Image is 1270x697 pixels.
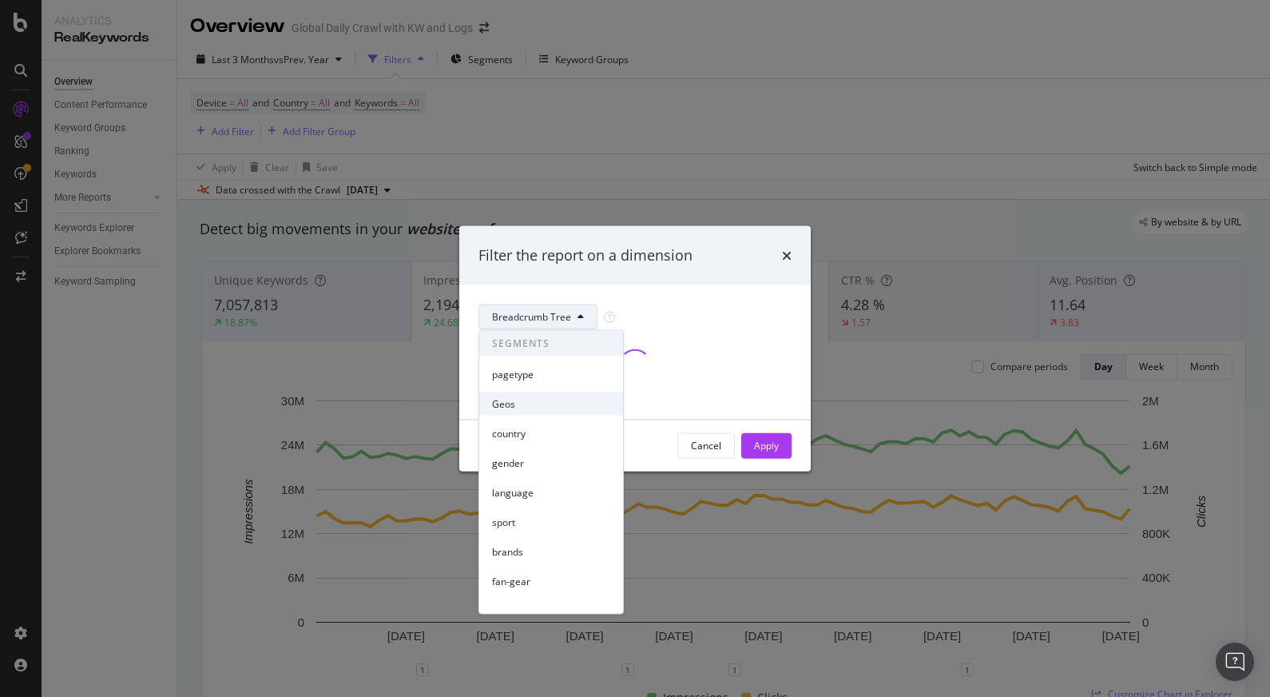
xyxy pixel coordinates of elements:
button: Cancel [677,432,735,458]
span: brands [492,544,610,559]
div: Apply [754,439,779,452]
div: modal [459,226,811,472]
span: pagetype [492,367,610,381]
div: times [782,245,792,266]
span: collection [492,603,610,618]
div: Filter the report on a dimension [478,245,693,266]
div: Open Intercom Messenger [1216,643,1254,681]
span: sport [492,515,610,529]
span: country [492,426,610,440]
button: Apply [741,432,792,458]
button: Breadcrumb Tree [478,304,597,329]
span: gender [492,456,610,470]
span: language [492,485,610,500]
span: SEGMENTS [479,331,623,356]
span: Breadcrumb Tree [492,310,571,324]
div: Cancel [691,439,721,452]
span: fan-gear [492,574,610,588]
span: Geos [492,396,610,411]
